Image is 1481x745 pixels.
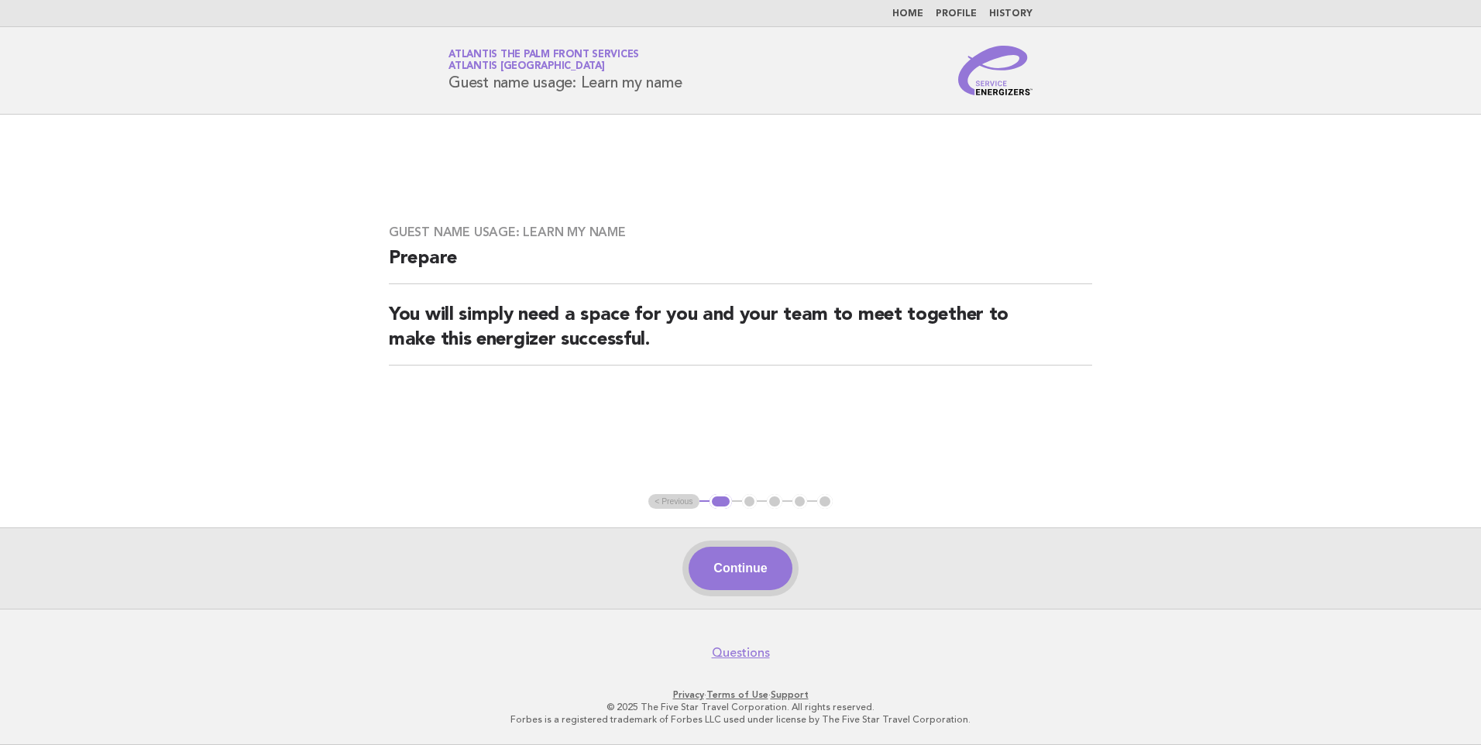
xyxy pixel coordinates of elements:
[266,713,1215,726] p: Forbes is a registered trademark of Forbes LLC used under license by The Five Star Travel Corpora...
[989,9,1033,19] a: History
[448,50,639,71] a: Atlantis The Palm Front ServicesAtlantis [GEOGRAPHIC_DATA]
[389,303,1092,366] h2: You will simply need a space for you and your team to meet together to make this energizer succes...
[958,46,1033,95] img: Service Energizers
[448,50,682,91] h1: Guest name usage: Learn my name
[389,225,1092,240] h3: Guest name usage: Learn my name
[389,246,1092,284] h2: Prepare
[892,9,923,19] a: Home
[689,547,792,590] button: Continue
[673,689,704,700] a: Privacy
[448,62,605,72] span: Atlantis [GEOGRAPHIC_DATA]
[706,689,768,700] a: Terms of Use
[266,701,1215,713] p: © 2025 The Five Star Travel Corporation. All rights reserved.
[710,494,732,510] button: 1
[712,645,770,661] a: Questions
[771,689,809,700] a: Support
[266,688,1215,701] p: · ·
[936,9,977,19] a: Profile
